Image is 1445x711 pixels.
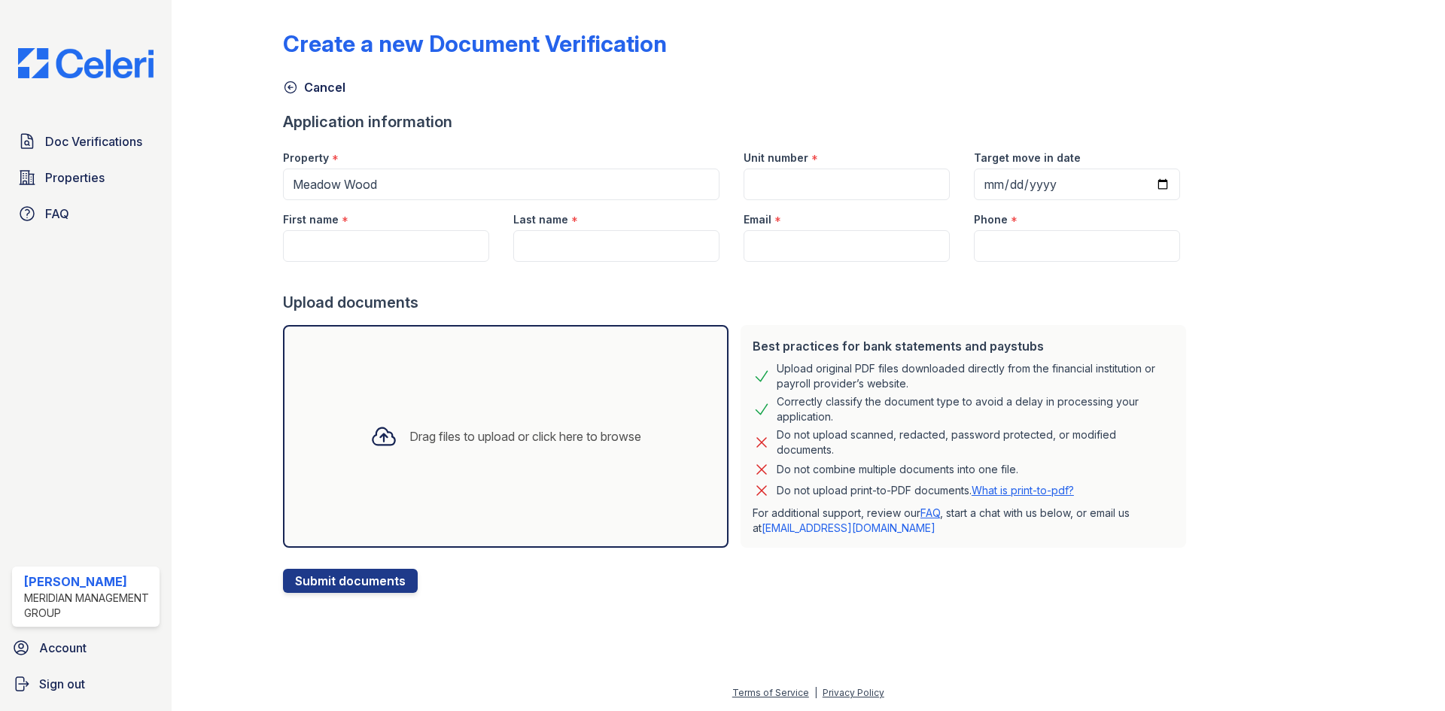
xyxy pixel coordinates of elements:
[6,48,166,78] img: CE_Logo_Blue-a8612792a0a2168367f1c8372b55b34899dd931a85d93a1a3d3e32e68fde9ad4.png
[45,169,105,187] span: Properties
[732,687,809,698] a: Terms of Service
[283,78,345,96] a: Cancel
[974,150,1081,166] label: Target move in date
[283,212,339,227] label: First name
[283,111,1192,132] div: Application information
[39,675,85,693] span: Sign out
[283,30,667,57] div: Create a new Document Verification
[409,427,641,445] div: Drag files to upload or click here to browse
[39,639,87,657] span: Account
[753,506,1174,536] p: For additional support, review our , start a chat with us below, or email us at
[513,212,568,227] label: Last name
[283,150,329,166] label: Property
[12,126,160,156] a: Doc Verifications
[6,633,166,663] a: Account
[12,199,160,229] a: FAQ
[777,460,1018,479] div: Do not combine multiple documents into one file.
[814,687,817,698] div: |
[753,337,1174,355] div: Best practices for bank statements and paystubs
[45,132,142,150] span: Doc Verifications
[762,521,935,534] a: [EMAIL_ADDRESS][DOMAIN_NAME]
[283,569,418,593] button: Submit documents
[920,506,940,519] a: FAQ
[744,212,771,227] label: Email
[974,212,1008,227] label: Phone
[777,394,1174,424] div: Correctly classify the document type to avoid a delay in processing your application.
[777,427,1174,457] div: Do not upload scanned, redacted, password protected, or modified documents.
[24,591,154,621] div: Meridian Management Group
[283,292,1192,313] div: Upload documents
[972,484,1074,497] a: What is print-to-pdf?
[744,150,808,166] label: Unit number
[777,361,1174,391] div: Upload original PDF files downloaded directly from the financial institution or payroll provider’...
[24,573,154,591] div: [PERSON_NAME]
[777,483,1074,498] p: Do not upload print-to-PDF documents.
[823,687,884,698] a: Privacy Policy
[12,163,160,193] a: Properties
[6,669,166,699] a: Sign out
[45,205,69,223] span: FAQ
